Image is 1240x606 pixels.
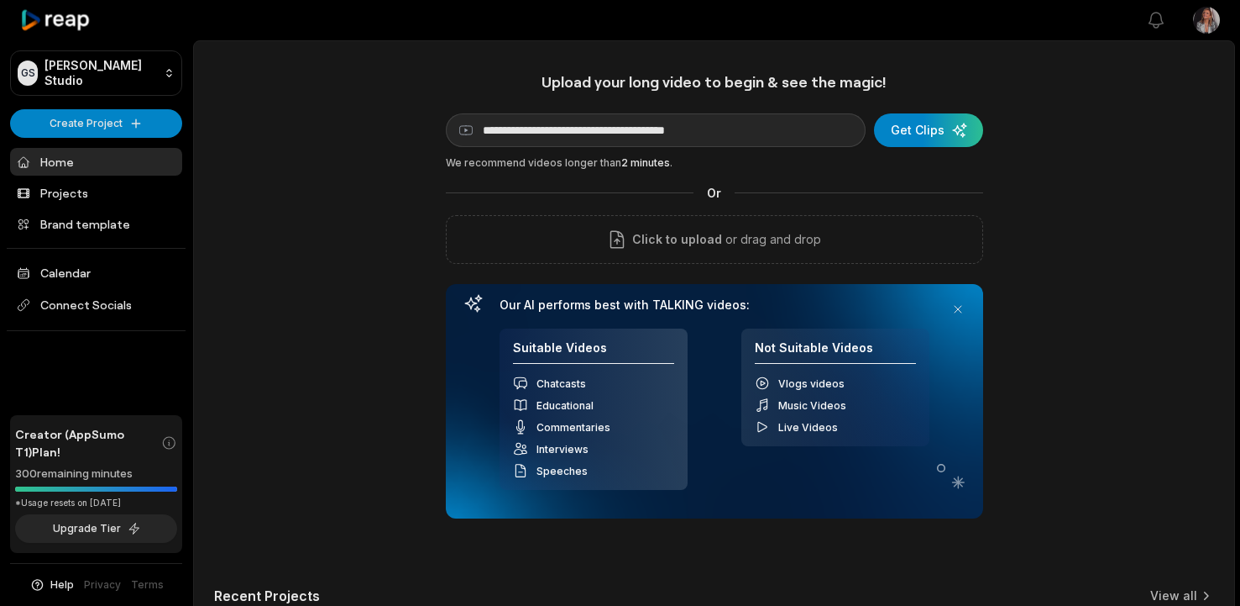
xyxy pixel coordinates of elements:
[44,58,157,88] p: [PERSON_NAME] Studio
[131,577,164,593] a: Terms
[15,514,177,543] button: Upgrade Tier
[722,229,821,250] p: or drag and drop
[755,340,916,365] h4: Not Suitable Videos
[621,156,670,169] span: 2 minutes
[874,113,983,147] button: Get Clips
[513,340,674,365] h4: Suitable Videos
[29,577,74,593] button: Help
[536,377,586,390] span: Chatcasts
[446,72,983,92] h1: Upload your long video to begin & see the magic!
[10,109,182,138] button: Create Project
[10,179,182,207] a: Projects
[778,421,838,434] span: Live Videos
[84,577,121,593] a: Privacy
[536,421,610,434] span: Commentaries
[15,466,177,482] div: 300 remaining minutes
[693,184,735,202] span: Or
[536,399,594,412] span: Educational
[10,148,182,176] a: Home
[446,155,983,171] div: We recommend videos longer than .
[500,298,929,313] h3: Our AI performs best with TALKING videos:
[50,577,74,593] span: Help
[18,61,38,86] div: GS
[10,259,182,287] a: Calendar
[1150,588,1197,604] a: View all
[10,290,182,320] span: Connect Socials
[214,588,320,604] h2: Recent Projects
[778,399,846,412] span: Music Videos
[15,425,161,461] span: Creator (AppSumo T1) Plan!
[536,443,589,456] span: Interviews
[536,465,588,477] span: Speeches
[10,210,182,238] a: Brand template
[632,229,722,250] span: Click to upload
[15,497,177,509] div: *Usage resets on [DATE]
[778,377,845,390] span: Vlogs videos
